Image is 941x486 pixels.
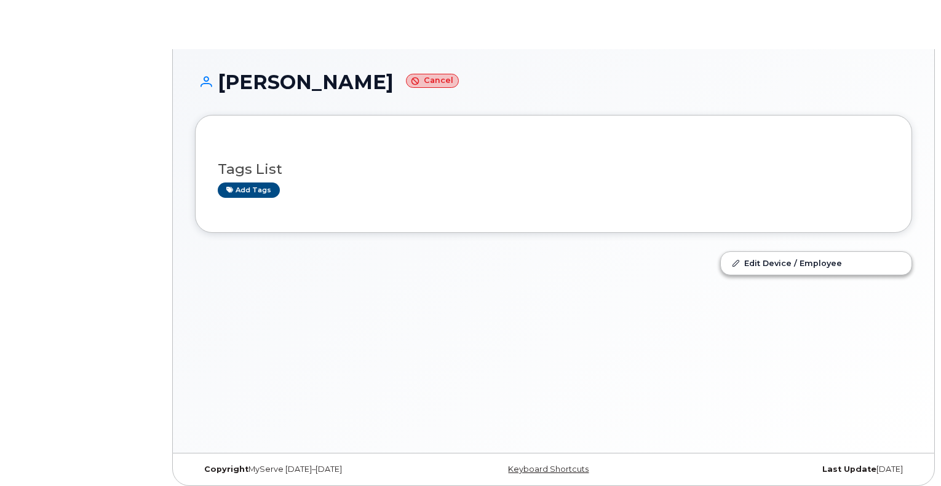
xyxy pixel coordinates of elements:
[204,464,248,474] strong: Copyright
[721,252,911,274] a: Edit Device / Employee
[822,464,876,474] strong: Last Update
[218,182,280,198] a: Add tags
[673,464,912,474] div: [DATE]
[195,71,912,93] h1: [PERSON_NAME]
[195,464,434,474] div: MyServe [DATE]–[DATE]
[218,162,889,177] h3: Tags List
[406,74,459,88] small: Cancel
[508,464,589,474] a: Keyboard Shortcuts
